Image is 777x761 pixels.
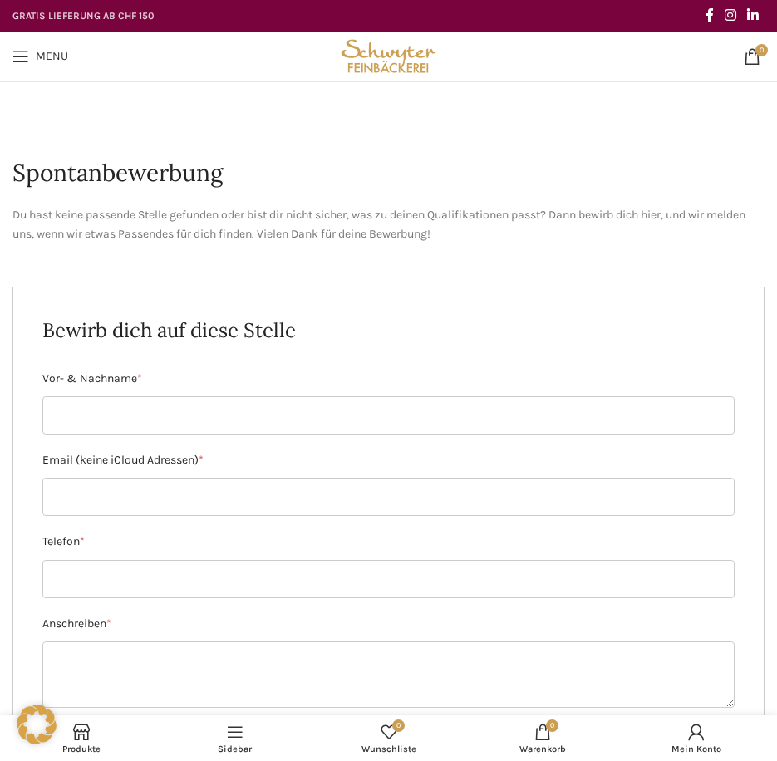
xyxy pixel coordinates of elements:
[4,40,76,73] a: Open mobile menu
[12,10,154,22] strong: GRATIS LIEFERUNG AB CHF 150
[12,206,765,243] p: Du hast keine passende Stelle gefunden oder bist dir nicht sicher, was zu deinen Qualifikationen ...
[735,40,769,73] a: 0
[755,44,768,56] span: 0
[719,2,741,28] a: Instagram social link
[158,719,312,757] a: Sidebar
[42,317,735,345] h2: Bewirb dich auf diese Stelle
[312,719,465,757] a: 0 Wunschliste
[337,32,440,81] img: Bäckerei Schwyter
[619,719,773,757] a: Mein Konto
[12,744,150,754] span: Produkte
[392,719,405,732] span: 0
[166,744,303,754] span: Sidebar
[42,370,735,388] label: Vor- & Nachname
[36,51,68,62] span: Menu
[546,719,558,732] span: 0
[465,719,619,757] a: 0 Warenkorb
[742,2,765,28] a: Linkedin social link
[465,719,619,757] div: My cart
[337,48,440,62] a: Site logo
[320,744,457,754] span: Wunschliste
[42,615,735,633] label: Anschreiben
[4,719,158,757] a: Produkte
[627,744,765,754] span: Mein Konto
[700,2,719,28] a: Facebook social link
[42,451,735,469] label: Email (keine iCloud Adressen)
[42,533,735,551] label: Telefon
[312,719,465,757] div: Meine Wunschliste
[474,744,611,754] span: Warenkorb
[12,157,765,189] h1: Spontanbewerbung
